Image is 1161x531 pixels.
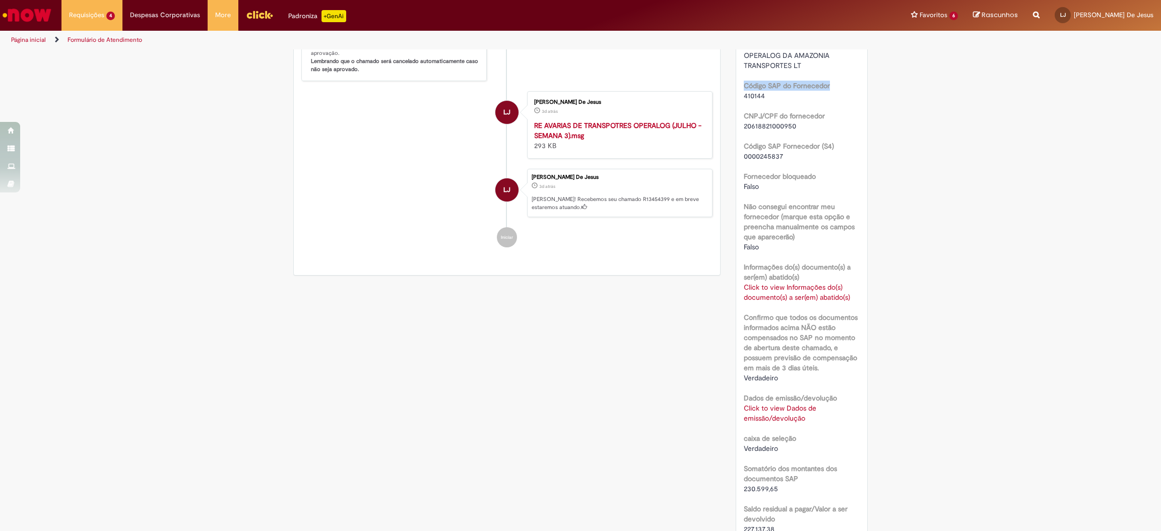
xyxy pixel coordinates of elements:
span: 4 [106,12,115,20]
p: Olá! Recebemos seu chamado e ele esta pendente aprovação. [311,34,479,74]
span: 3d atrás [539,183,555,189]
div: Padroniza [288,10,346,22]
span: Falso [744,182,759,191]
span: 20618821000950 [744,121,796,130]
b: Informações do(s) documento(s) a ser(em) abatido(s) [744,262,851,282]
b: Saldo residual a pagar/Valor a ser devolvido [744,504,848,523]
b: Confirmo que todos os documentos informados acima NÃO estão compensados no SAP no momento de aber... [744,313,858,372]
time: 27/08/2025 23:07:59 [539,183,555,189]
span: 410144 [744,91,765,100]
span: Favoritos [920,10,947,20]
span: Despesas Corporativas [130,10,200,20]
a: Click to view Dados de emissão/devolução [744,404,816,423]
span: LJ [503,100,510,124]
img: ServiceNow [1,5,53,25]
b: CNPJ/CPF do fornecedor [744,111,825,120]
span: [PERSON_NAME] De Jesus [1074,11,1153,19]
time: 27/08/2025 23:03:17 [542,108,558,114]
a: Click to view Informações do(s) documento(s) a ser(em) abatido(s) [744,283,850,302]
b: Fornecedor [744,41,781,50]
span: Verdadeiro [744,444,778,453]
a: Página inicial [11,36,46,44]
span: Verdadeiro [744,373,778,382]
span: Requisições [69,10,104,20]
b: Fornecedor bloqueado [744,172,816,181]
span: More [215,10,231,20]
span: Rascunhos [982,10,1018,20]
div: 293 KB [534,120,702,151]
div: [PERSON_NAME] De Jesus [532,174,707,180]
p: [PERSON_NAME]! Recebemos seu chamado R13454399 e em breve estaremos atuando. [532,195,707,211]
span: OPERALOG DA AMAZONIA TRANSPORTES LT [744,51,831,70]
ul: Trilhas de página [8,31,766,49]
span: 6 [949,12,958,20]
span: Falso [744,242,759,251]
b: Código SAP do Fornecedor [744,81,830,90]
span: LJ [503,178,510,202]
span: 3d atrás [542,108,558,114]
p: +GenAi [321,10,346,22]
div: Lucas Dos Santos De Jesus [495,178,519,202]
b: Lembrando que o chamado será cancelado automaticamente caso não seja aprovado. [311,57,480,73]
li: Lucas Dos Santos De Jesus [301,169,713,217]
div: [PERSON_NAME] De Jesus [534,99,702,105]
span: 230.599,65 [744,484,778,493]
a: Formulário de Atendimento [68,36,142,44]
span: 0000245837 [744,152,783,161]
a: RE AVARIAS DE TRANSPOTRES OPERALOG (JULHO - SEMANA 3).msg [534,121,701,140]
b: Não consegui encontrar meu fornecedor (marque esta opção e preencha manualmente os campos que apa... [744,202,855,241]
div: Lucas Dos Santos De Jesus [495,101,519,124]
span: LJ [1060,12,1066,18]
b: Dados de emissão/devolução [744,393,837,403]
img: click_logo_yellow_360x200.png [246,7,273,22]
b: Código SAP Fornecedor (S4) [744,142,834,151]
a: Rascunhos [973,11,1018,20]
b: caixa de seleção [744,434,796,443]
b: Somatório dos montantes dos documentos SAP [744,464,837,483]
